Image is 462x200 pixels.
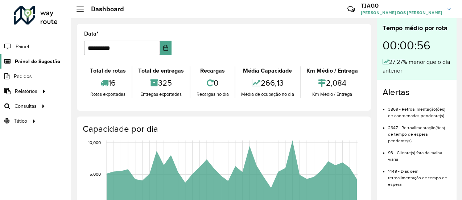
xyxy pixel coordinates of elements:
div: Total de entregas [134,66,188,75]
div: 325 [134,75,188,91]
h2: Dashboard [84,5,124,13]
span: Relatórios [15,87,37,95]
div: Recargas [192,66,232,75]
li: 2647 - Retroalimentação(ões) de tempo de espera pendente(s) [388,119,451,144]
button: Choose Date [160,41,172,55]
text: 10,000 [88,140,101,145]
li: 3869 - Retroalimentação(ões) de coordenadas pendente(s) [388,101,451,119]
span: Painel [16,43,29,50]
a: Contato Rápido [343,1,359,17]
div: Entregas exportadas [134,91,188,98]
div: Tempo médio por rota [383,23,451,33]
text: 5,000 [90,172,101,177]
li: 1449 - Dias sem retroalimentação de tempo de espera [388,163,451,188]
div: 0 [192,75,232,91]
div: Média de ocupação no dia [237,91,298,98]
div: 266,13 [237,75,298,91]
span: Tático [14,117,27,125]
div: Total de rotas [86,66,130,75]
div: 16 [86,75,130,91]
div: 2,084 [302,75,362,91]
div: Média Capacidade [237,66,298,75]
span: Pedidos [14,73,32,80]
span: Painel de Sugestão [15,58,60,65]
div: 00:00:56 [383,33,451,58]
div: Recargas no dia [192,91,232,98]
li: 93 - Cliente(s) fora da malha viária [388,144,451,163]
div: Críticas? Dúvidas? Elogios? Sugestões? Entre em contato conosco! [261,2,337,22]
label: Data [84,29,99,38]
div: Km Médio / Entrega [302,66,362,75]
h3: TIAGO [361,2,442,9]
h4: Alertas [383,87,451,98]
div: 27,27% menor que o dia anterior [383,58,451,75]
div: Km Médio / Entrega [302,91,362,98]
div: Rotas exportadas [86,91,130,98]
span: [PERSON_NAME] DOS [PERSON_NAME] [361,9,442,16]
span: Consultas [15,102,37,110]
h4: Capacidade por dia [83,124,364,134]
